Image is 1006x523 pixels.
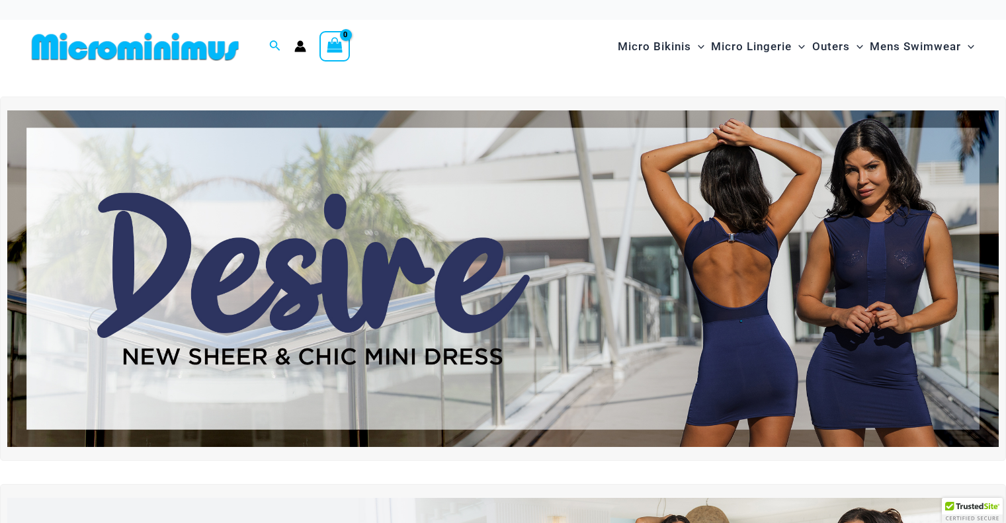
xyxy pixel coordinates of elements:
img: MM SHOP LOGO FLAT [26,32,244,61]
a: Search icon link [269,38,281,55]
span: Menu Toggle [792,30,805,63]
a: Micro LingerieMenu ToggleMenu Toggle [708,26,808,67]
a: Micro BikinisMenu ToggleMenu Toggle [614,26,708,67]
span: Menu Toggle [961,30,974,63]
a: Account icon link [294,40,306,52]
span: Menu Toggle [691,30,704,63]
nav: Site Navigation [612,24,980,69]
a: Mens SwimwearMenu ToggleMenu Toggle [866,26,978,67]
a: OutersMenu ToggleMenu Toggle [809,26,866,67]
span: Mens Swimwear [870,30,961,63]
span: Outers [812,30,850,63]
a: View Shopping Cart, empty [319,31,350,61]
span: Menu Toggle [850,30,863,63]
div: TrustedSite Certified [942,498,1003,523]
span: Micro Bikinis [618,30,691,63]
span: Micro Lingerie [711,30,792,63]
img: Desire me Navy Dress [7,110,999,447]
